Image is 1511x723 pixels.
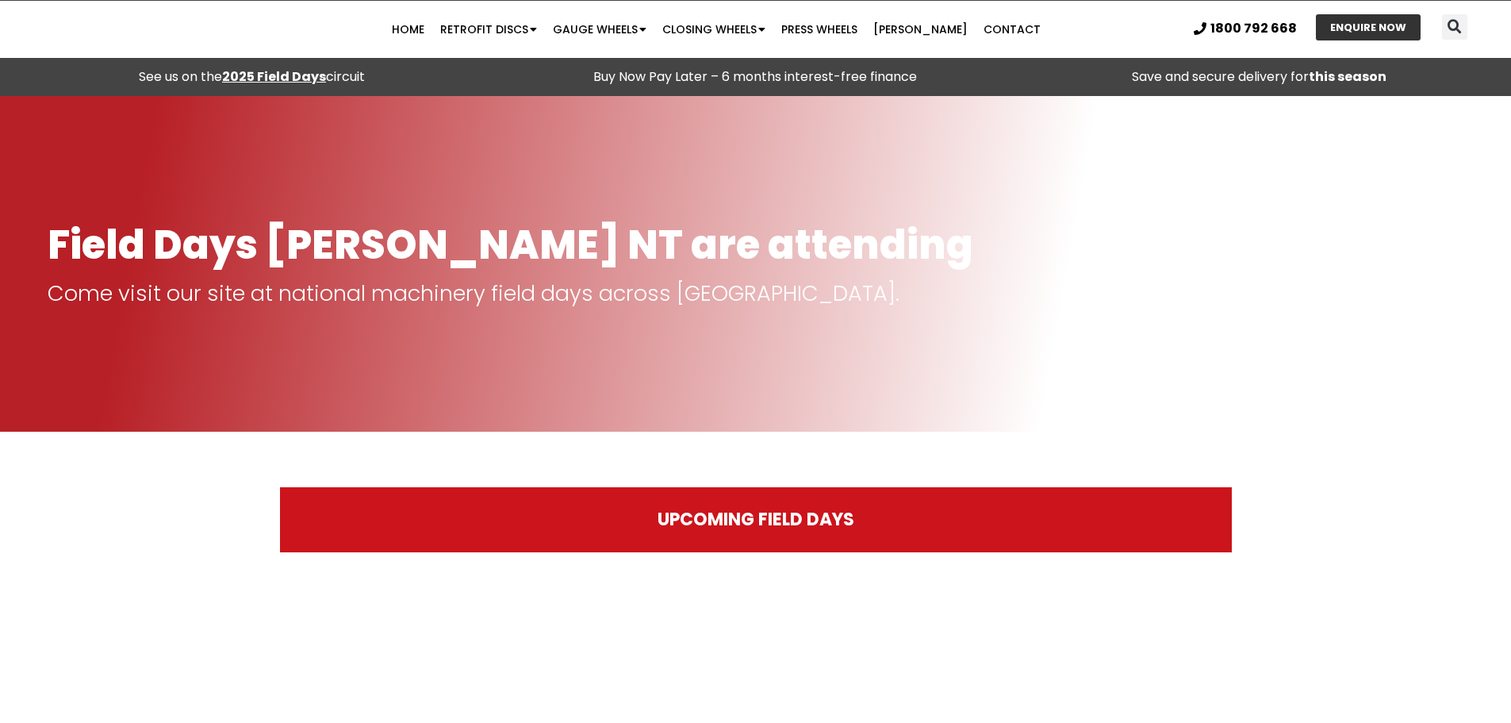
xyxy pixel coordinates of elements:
[432,13,545,45] a: Retrofit Discs
[1442,14,1467,40] div: Search
[374,592,533,719] img: Newdegate Field Days Logo
[977,592,1136,718] img: YorkePeninsula-FieldDays
[773,13,865,45] a: Press Wheels
[1015,66,1503,88] p: Save and secure delivery for
[545,13,654,45] a: Gauge Wheels
[48,283,1463,305] p: Come visit our site at national machinery field days across [GEOGRAPHIC_DATA].
[222,67,326,86] a: 2025 Field Days
[1309,67,1386,86] strong: this season
[384,13,432,45] a: Home
[8,66,496,88] div: See us on the circuit
[293,13,1139,45] nav: Menu
[1194,22,1297,35] a: 1800 792 668
[1330,22,1406,33] span: ENQUIRE NOW
[654,13,773,45] a: Closing Wheels
[676,592,834,718] img: Henty Field Days Logo
[976,13,1049,45] a: Contact
[1316,14,1421,40] a: ENQUIRE NOW
[512,66,999,88] p: Buy Now Pay Later – 6 months interest-free finance
[48,223,1463,267] h1: Field Days [PERSON_NAME] NT are attending
[312,511,1200,529] h2: UPCOMING FIELD DAYS
[48,5,206,54] img: Ryan NT logo
[1210,22,1297,35] span: 1800 792 668
[865,13,976,45] a: [PERSON_NAME]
